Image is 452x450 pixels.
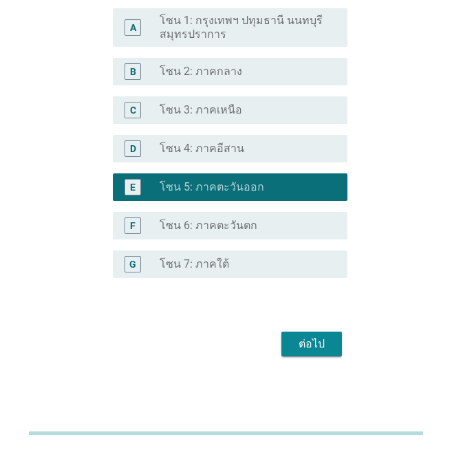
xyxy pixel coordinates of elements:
button: ต่อไป [281,332,342,356]
div: B [130,65,136,79]
label: โซน 1: กรุงเทพฯ ปทุมธานี นนทบุรี สมุทรปราการ [160,14,325,41]
div: A [130,21,136,35]
label: โซน 7: ภาคใต้ [160,257,229,271]
div: G [129,257,136,272]
div: C [130,103,136,118]
div: ต่อไป [292,336,331,352]
div: E [130,180,136,195]
label: โซน 5: ภาคตะวันออก [160,180,264,194]
label: โซน 2: ภาคกลาง [160,65,242,78]
label: โซน 4: ภาคอีสาน [160,142,244,156]
div: D [130,142,136,156]
label: โซน 3: ภาคเหนือ [160,103,242,117]
div: F [130,219,136,233]
label: โซน 6: ภาคตะวันตก [160,219,257,233]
